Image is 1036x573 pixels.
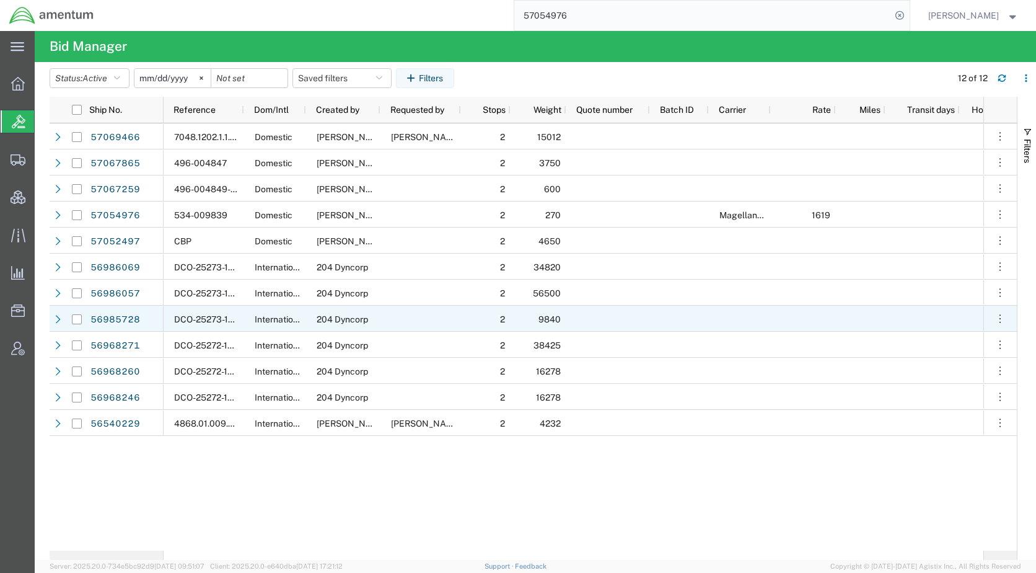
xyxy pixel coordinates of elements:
[90,258,141,278] a: 56986069
[254,105,289,115] span: Dom/Intl
[255,393,305,402] span: International
[719,105,746,115] span: Carrier
[174,288,255,298] span: DCO-25273-168932
[500,393,505,402] span: 2
[317,314,368,324] span: 204 Dyncorp
[82,73,107,83] span: Active
[536,393,561,402] span: 16278
[134,69,211,87] input: Not set
[255,314,305,324] span: International
[544,184,561,194] span: 600
[533,340,561,350] span: 38425
[90,206,141,226] a: 57054976
[90,336,141,356] a: 56968271
[485,562,516,570] a: Support
[255,419,305,429] span: International
[173,105,216,115] span: Reference
[391,132,462,142] span: JoAnn Rose
[317,210,387,220] span: Charles Serrano
[538,236,561,246] span: 4650
[536,366,561,376] span: 16278
[500,262,505,272] span: 2
[255,184,292,194] span: Domestic
[538,314,561,324] span: 9840
[255,262,305,272] span: International
[174,132,292,142] span: 7048.1202.1.1.1.3.0.10668802
[396,68,454,88] button: Filters
[255,288,305,298] span: International
[1022,139,1032,163] span: Filters
[255,236,292,246] span: Domestic
[545,210,561,220] span: 270
[471,105,506,115] span: Stops
[255,366,305,376] span: International
[255,132,292,142] span: Domestic
[255,210,292,220] span: Domestic
[500,314,505,324] span: 2
[500,184,505,194] span: 2
[537,132,561,142] span: 15012
[9,6,94,25] img: logo
[500,340,505,350] span: 2
[90,310,141,330] a: 56985728
[317,419,387,429] span: Amenew Masho
[520,105,561,115] span: Weight
[515,562,547,570] a: Feedback
[500,158,505,168] span: 2
[317,393,368,402] span: 204 Dyncorp
[317,366,368,376] span: 204 Dyncorp
[90,414,141,434] a: 56540229
[90,180,141,200] a: 57067259
[174,236,191,246] span: CBP
[90,128,141,148] a: 57069466
[90,232,141,252] a: 57052497
[174,158,227,168] span: 496-004847
[500,210,505,220] span: 2
[317,158,387,168] span: ALISON GODOY
[539,158,561,168] span: 3750
[958,72,988,85] div: 12 of 12
[540,419,561,429] span: 4232
[50,68,129,88] button: Status:Active
[317,340,368,350] span: 204 Dyncorp
[719,210,835,220] span: Magellan Transport Logistics
[928,8,1019,23] button: [PERSON_NAME]
[316,105,359,115] span: Created by
[50,31,127,62] h4: Bid Manager
[576,105,633,115] span: Quote number
[210,562,343,570] span: Client: 2025.20.0-e640dba
[211,69,288,87] input: Not set
[255,340,305,350] span: International
[533,288,561,298] span: 56500
[533,262,561,272] span: 34820
[317,132,387,142] span: Jason Champagne
[500,236,505,246] span: 2
[90,388,141,408] a: 56968246
[500,132,505,142] span: 2
[50,562,204,570] span: Server: 2025.20.0-734e5bc92d9
[660,105,694,115] span: Batch ID
[972,105,986,115] span: Hot
[500,366,505,376] span: 2
[89,105,122,115] span: Ship No.
[317,184,387,194] span: ALISON GODOY
[174,262,254,272] span: DCO-25273-168931
[174,393,255,402] span: DCO-25272-168840
[255,158,292,168] span: Domestic
[812,210,830,220] span: 1619
[928,9,999,22] span: Kent Gilman
[292,68,392,88] button: Saved filters
[317,288,368,298] span: 204 Dyncorp
[174,366,253,376] span: DCO-25272-168841
[390,105,444,115] span: Requested by
[90,154,141,174] a: 57067865
[391,419,462,429] span: Amenew Masho
[846,105,880,115] span: Miles
[830,561,1021,572] span: Copyright © [DATE]-[DATE] Agistix Inc., All Rights Reserved
[296,562,343,570] span: [DATE] 17:21:12
[174,419,323,429] span: 4868.01.009.C.0007AA.EG.AMTODC
[90,362,141,382] a: 56968260
[90,284,141,304] a: 56986057
[317,262,368,272] span: 204 Dyncorp
[500,288,505,298] span: 2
